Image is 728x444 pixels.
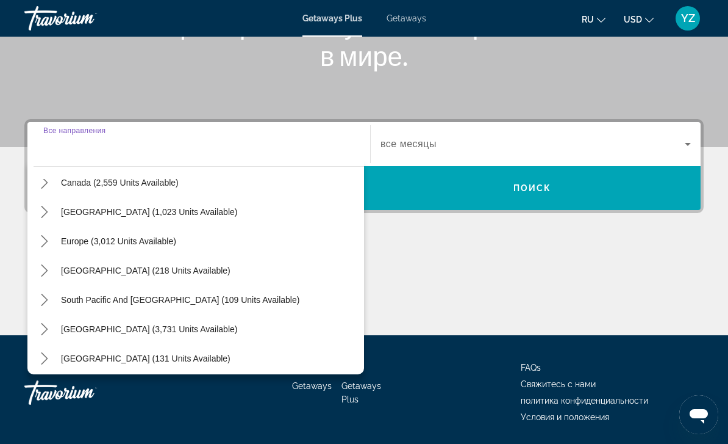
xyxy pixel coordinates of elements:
[582,15,594,24] span: ru
[364,166,701,210] button: Search
[681,12,695,24] span: YZ
[55,230,182,252] button: Select destination: Europe (3,012 units available)
[672,5,704,31] button: User Menu
[679,395,718,434] iframe: Кнопка запуска окна обмена сообщениями
[61,295,299,305] span: South Pacific and [GEOGRAPHIC_DATA] (109 units available)
[34,348,55,369] button: Toggle Central America (131 units available) submenu
[521,412,609,422] a: Условия и положения
[61,178,179,187] span: Canada (2,559 units available)
[55,348,237,369] button: Select destination: Central America (131 units available)
[34,172,55,194] button: Toggle Canada (2,559 units available) submenu
[34,202,55,223] button: Toggle Caribbean & Atlantic Islands (1,023 units available) submenu
[341,381,381,404] a: Getaways Plus
[55,260,237,282] button: Select destination: Australia (218 units available)
[513,183,552,193] span: Поиск
[24,374,146,411] a: Go Home
[55,172,185,194] button: Select destination: Canada (2,559 units available)
[27,160,364,374] div: Destination options
[61,236,176,246] span: Europe (3,012 units available)
[61,207,237,217] span: [GEOGRAPHIC_DATA] (1,023 units available)
[55,289,305,311] button: Select destination: South Pacific and Oceania (109 units available)
[24,2,146,34] a: Travorium
[387,13,426,23] a: Getaways
[34,319,55,340] button: Toggle South America (3,731 units available) submenu
[34,260,55,282] button: Toggle Australia (218 units available) submenu
[61,354,230,363] span: [GEOGRAPHIC_DATA] (131 units available)
[624,15,642,24] span: USD
[55,318,243,340] button: Select destination: South America (3,731 units available)
[624,10,654,28] button: Change currency
[521,396,648,406] a: политика конфиденциальности
[380,139,437,149] span: все месяцы
[61,324,237,334] span: [GEOGRAPHIC_DATA] (3,731 units available)
[302,13,362,23] a: Getaways Plus
[43,126,105,134] span: Все направления
[61,266,230,275] span: [GEOGRAPHIC_DATA] (218 units available)
[34,231,55,252] button: Toggle Europe (3,012 units available) submenu
[292,381,332,391] a: Getaways
[34,289,55,311] button: Toggle South Pacific and Oceania (109 units available) submenu
[43,137,354,152] input: Select destination
[582,10,605,28] button: Change language
[27,122,701,210] div: Search widget
[55,201,243,223] button: Select destination: Caribbean & Atlantic Islands (1,023 units available)
[521,379,596,389] a: Свяжитесь с нами
[521,363,541,373] a: FAQs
